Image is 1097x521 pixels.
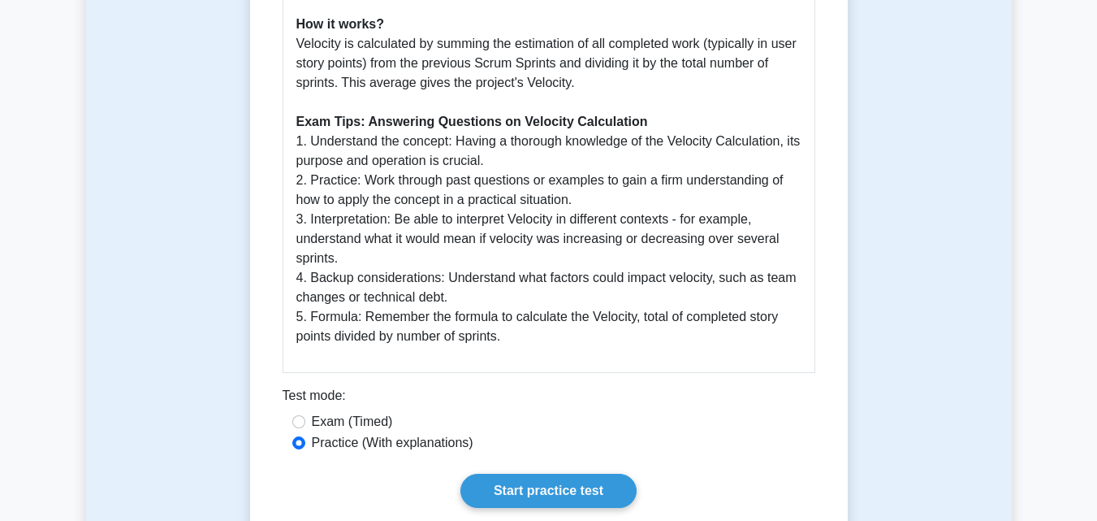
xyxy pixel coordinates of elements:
a: Start practice test [460,474,637,508]
label: Exam (Timed) [312,412,393,432]
b: How it works? [296,17,384,31]
label: Practice (With explanations) [312,433,473,453]
div: Test mode: [283,386,815,412]
b: Exam Tips: Answering Questions on Velocity Calculation [296,115,648,128]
